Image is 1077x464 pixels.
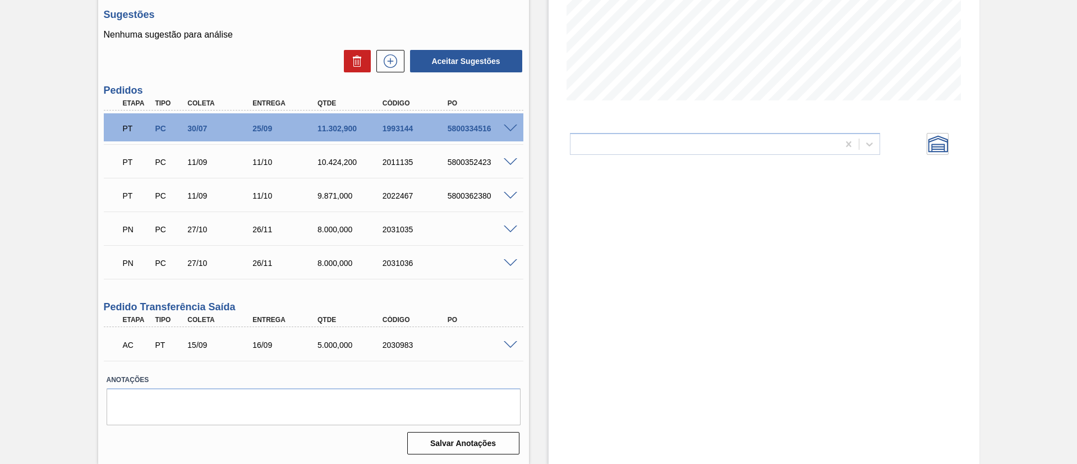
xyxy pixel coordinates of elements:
div: Coleta [185,316,257,324]
div: Pedido em Negociação [120,251,154,275]
div: Pedido em Trânsito [120,183,154,208]
h3: Pedidos [104,85,523,97]
div: 9.871,000 [315,191,388,200]
p: PT [123,124,151,133]
div: Pedido de Compra [152,225,186,234]
div: Pedido em Negociação [120,217,154,242]
div: 30/07/2025 [185,124,257,133]
div: 2022467 [380,191,453,200]
div: 1993144 [380,124,453,133]
div: 11/10/2025 [250,191,323,200]
div: Etapa [120,99,154,107]
div: 2031036 [380,259,453,268]
div: Etapa [120,316,154,324]
div: 2030983 [380,341,453,350]
p: PN [123,225,151,234]
div: Pedido de Transferência [152,341,186,350]
div: 11.302,900 [315,124,388,133]
div: 5.000,000 [315,341,388,350]
div: 26/11/2025 [250,259,323,268]
div: Pedido de Compra [152,259,186,268]
div: 11/09/2025 [185,191,257,200]
div: PO [445,316,518,324]
div: 26/11/2025 [250,225,323,234]
div: Código [380,316,453,324]
label: Anotações [107,372,521,388]
div: 27/10/2025 [185,225,257,234]
p: PN [123,259,151,268]
button: Salvar Anotações [407,432,519,454]
div: 8.000,000 [315,225,388,234]
div: 27/10/2025 [185,259,257,268]
div: 11/09/2025 [185,158,257,167]
div: Pedido de Compra [152,124,186,133]
div: Nova sugestão [371,50,404,72]
div: Entrega [250,99,323,107]
div: Pedido de Compra [152,191,186,200]
div: 2011135 [380,158,453,167]
div: 5800334516 [445,124,518,133]
p: PT [123,191,151,200]
div: Pedido de Compra [152,158,186,167]
div: Tipo [152,99,186,107]
p: PT [123,158,151,167]
div: 15/09/2025 [185,341,257,350]
div: Aguardando Composição de Carga [120,333,154,357]
div: Coleta [185,99,257,107]
h3: Sugestões [104,9,523,21]
div: 16/09/2025 [250,341,323,350]
h3: Pedido Transferência Saída [104,301,523,313]
div: 5800352423 [445,158,518,167]
div: 10.424,200 [315,158,388,167]
div: Excluir Sugestões [338,50,371,72]
div: Qtde [315,99,388,107]
button: Aceitar Sugestões [410,50,522,72]
div: PO [445,99,518,107]
div: Pedido em Trânsito [120,116,154,141]
p: AC [123,341,151,350]
div: 11/10/2025 [250,158,323,167]
div: Qtde [315,316,388,324]
div: Entrega [250,316,323,324]
div: Pedido em Trânsito [120,150,154,174]
div: Código [380,99,453,107]
div: 5800362380 [445,191,518,200]
div: 8.000,000 [315,259,388,268]
p: Nenhuma sugestão para análise [104,30,523,40]
div: 2031035 [380,225,453,234]
div: Tipo [152,316,186,324]
div: Aceitar Sugestões [404,49,523,73]
div: 25/09/2025 [250,124,323,133]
